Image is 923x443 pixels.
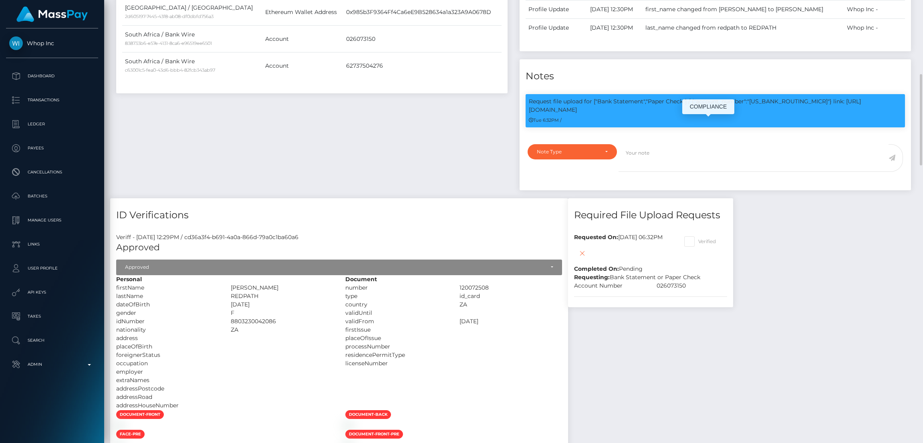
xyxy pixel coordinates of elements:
[568,233,678,273] div: [DATE] 06:32PM Pending
[528,144,617,159] button: Note Type
[453,284,568,292] div: 120072508
[125,264,544,270] div: Approved
[6,114,98,134] a: Ledger
[643,0,844,19] td: first_name changed from [PERSON_NAME] to [PERSON_NAME]
[339,342,454,351] div: processNumber
[116,208,562,222] h4: ID Verifications
[345,410,391,419] span: document-back
[6,66,98,86] a: Dashboard
[6,282,98,302] a: API Keys
[345,276,377,283] strong: Document
[574,234,618,241] b: Requested On:
[110,284,225,292] div: firstName
[6,258,98,278] a: User Profile
[9,334,95,346] p: Search
[6,162,98,182] a: Cancellations
[526,69,905,83] h4: Notes
[453,317,568,326] div: [DATE]
[225,284,339,292] div: [PERSON_NAME]
[110,334,225,342] div: address
[529,97,902,114] p: Request file upload for ["Bank Statement","Paper Check"] / {"account_number":"[US_BANK_ROUTING_MI...
[343,26,502,52] td: 026073150
[339,351,454,359] div: residencePermitType
[225,317,339,326] div: 8803230042086
[9,118,95,130] p: Ledger
[122,26,262,52] td: South Africa / Bank Wire
[537,149,599,155] div: Note Type
[122,52,262,79] td: South Africa / Bank Wire
[116,430,145,439] span: face-pre
[574,265,619,272] b: Completed On:
[6,330,98,350] a: Search
[574,274,610,281] b: Requesting:
[453,292,568,300] div: id_card
[262,52,344,79] td: Account
[574,208,727,222] h4: Required File Upload Requests
[110,401,225,410] div: addressHouseNumber
[225,300,339,309] div: [DATE]
[116,260,562,275] button: Approved
[568,273,733,282] div: Bank Statement or Paper Check
[110,309,225,317] div: gender
[587,0,643,19] td: [DATE] 12:30PM
[526,0,587,19] td: Profile Update
[116,276,142,283] strong: Personal
[9,36,23,50] img: Whop Inc
[110,300,225,309] div: dateOfBirth
[6,90,98,110] a: Transactions
[684,236,716,247] label: Verified
[682,99,734,114] div: COMPLIANCE
[345,430,403,439] span: document-front-pre
[9,286,95,298] p: API Keys
[110,233,568,242] div: Veriff - [DATE] 12:29PM / cd36a3f4-b691-4a0a-866d-79a0c1ba60a6
[9,214,95,226] p: Manage Users
[110,368,225,376] div: employer
[6,138,98,158] a: Payees
[16,6,88,22] img: MassPay Logo
[9,262,95,274] p: User Profile
[225,292,339,300] div: REDPATH
[343,52,502,79] td: 62737504276
[844,0,905,19] td: Whop Inc -
[339,300,454,309] div: country
[9,166,95,178] p: Cancellations
[9,142,95,154] p: Payees
[9,70,95,82] p: Dashboard
[568,282,651,290] div: Account Number
[116,422,123,429] img: 74997184-b032-44d2-ad95-9ba9686fae36
[345,422,352,429] img: a5ce2a8b-d2a5-4b42-84cf-8ae2c920fe7b
[9,94,95,106] p: Transactions
[6,234,98,254] a: Links
[9,310,95,322] p: Taxes
[125,14,214,19] small: 2d605197-7445-43f8-ab08-df0dbfd756a3
[110,351,225,359] div: foreignerStatus
[339,326,454,334] div: firstIssue
[262,26,344,52] td: Account
[110,385,225,393] div: addressPostcode
[526,19,587,37] td: Profile Update
[110,342,225,351] div: placeOfBirth
[6,210,98,230] a: Manage Users
[6,354,98,375] a: Admin
[339,292,454,300] div: type
[116,242,562,254] h5: Approved
[110,326,225,334] div: nationality
[844,19,905,37] td: Whop Inc -
[225,309,339,317] div: F
[643,19,844,37] td: last_name changed from redpath to REDPATH
[116,410,164,419] span: document-front
[125,40,212,46] small: 838733b6-e57e-4131-8ca6-e96519ee6501
[6,40,98,47] span: Whop Inc
[339,317,454,326] div: validFrom
[339,334,454,342] div: placeOfIssue
[9,358,95,371] p: Admin
[453,300,568,309] div: ZA
[6,186,98,206] a: Batches
[9,238,95,250] p: Links
[6,306,98,326] a: Taxes
[110,376,225,385] div: extraNames
[651,282,733,290] div: 026073150
[339,359,454,368] div: licenseNumber
[125,67,215,73] small: c63001c5-fea0-43d6-bbb4-82fcb343ab97
[587,19,643,37] td: [DATE] 12:30PM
